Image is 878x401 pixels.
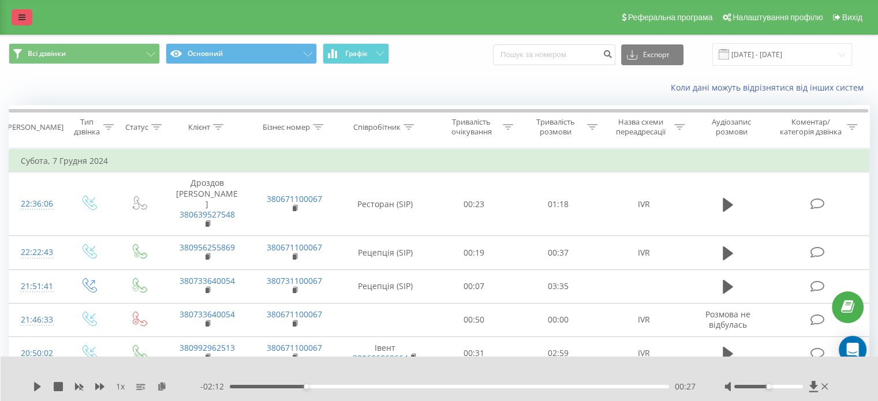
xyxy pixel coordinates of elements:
td: 00:19 [432,236,516,269]
div: 22:22:43 [21,241,51,264]
span: Вихід [842,13,862,22]
a: 380671100067 [267,309,322,320]
div: Тривалість розмови [526,117,584,137]
div: Коментар/категорія дзвінка [776,117,844,137]
td: Дроздов [PERSON_NAME] [163,173,251,236]
td: 00:37 [516,236,600,269]
div: Бізнес номер [263,122,310,132]
a: 380671100067 [267,193,322,204]
a: 380733640054 [180,309,235,320]
div: Статус [125,122,148,132]
a: 380733640054 [180,275,235,286]
button: Основний [166,43,317,64]
div: Аудіозапис розмови [698,117,765,137]
div: Accessibility label [766,384,771,389]
div: 21:46:33 [21,309,51,331]
a: 380992962513 [180,342,235,353]
a: 380686868664 [353,353,408,363]
td: Субота, 7 Грудня 2024 [9,149,869,173]
a: 380639527548 [180,209,235,220]
td: 02:59 [516,336,600,370]
td: Рецепція (SIP) [338,236,432,269]
span: Всі дзвінки [28,49,66,58]
button: Експорт [621,44,683,65]
td: IVR [600,336,687,370]
div: Тривалість очікування [443,117,500,137]
button: Всі дзвінки [9,43,160,64]
a: 380956255869 [180,242,235,253]
button: Графік [323,43,389,64]
span: 1 x [116,381,125,392]
a: 380731100067 [267,275,322,286]
td: 00:50 [432,303,516,336]
a: 380671100067 [267,342,322,353]
a: Коли дані можуть відрізнятися вiд інших систем [671,82,869,93]
td: IVR [600,303,687,336]
td: Івент [338,336,432,370]
span: Налаштування профілю [733,13,823,22]
div: Тип дзвінка [73,117,100,137]
span: Розмова не відбулась [705,309,750,330]
div: Accessibility label [304,384,309,389]
span: 00:27 [675,381,696,392]
span: Реферальна програма [628,13,713,22]
td: Ресторан (SIP) [338,173,432,236]
td: 00:00 [516,303,600,336]
input: Пошук за номером [493,44,615,65]
div: [PERSON_NAME] [5,122,63,132]
div: Співробітник [353,122,401,132]
td: IVR [600,173,687,236]
div: Назва схеми переадресації [611,117,671,137]
div: 20:50:02 [21,342,51,365]
td: 03:35 [516,269,600,303]
div: Клієнт [188,122,210,132]
td: Рецепція (SIP) [338,269,432,303]
td: 00:07 [432,269,516,303]
td: 00:23 [432,173,516,236]
span: Графік [345,50,368,58]
td: IVR [600,236,687,269]
div: 21:51:41 [21,275,51,298]
div: Open Intercom Messenger [839,336,866,363]
a: 380671100067 [267,242,322,253]
td: 00:31 [432,336,516,370]
td: 01:18 [516,173,600,236]
div: 22:36:06 [21,193,51,215]
span: - 02:12 [200,381,230,392]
